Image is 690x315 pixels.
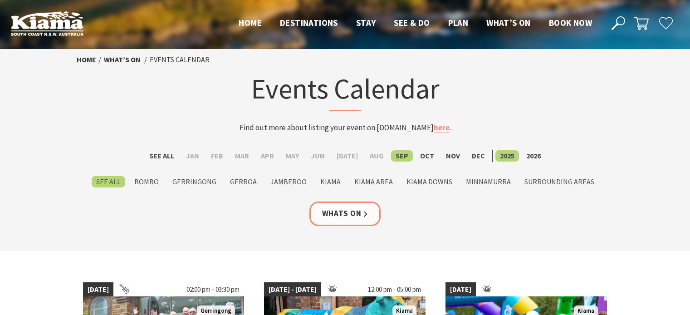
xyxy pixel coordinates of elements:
label: Jan [181,150,204,162]
label: Jamberoo [266,176,311,187]
label: Oct [416,150,439,162]
label: Jun [306,150,329,162]
span: [DATE] [445,282,476,297]
span: Plan [448,17,469,28]
span: [DATE] [83,282,113,297]
label: Kiama Area [350,176,397,187]
img: Kiama Logo [11,11,83,36]
label: [DATE] [332,150,362,162]
span: Book now [549,17,592,28]
label: Kiama [316,176,345,187]
a: here [434,123,450,133]
a: What’s On [104,55,141,64]
label: May [281,150,303,162]
label: Aug [365,150,388,162]
label: 2025 [495,150,519,162]
span: See & Do [394,17,430,28]
label: See All [92,176,125,187]
label: Minnamurra [461,176,515,187]
span: [DATE] - [DATE] [264,282,321,297]
label: Sep [391,150,413,162]
label: Bombo [130,176,163,187]
label: Kiama Downs [402,176,457,187]
span: 12:00 pm - 05:00 pm [363,282,426,297]
span: 02:00 pm - 03:30 pm [182,282,244,297]
label: Gerroa [225,176,261,187]
label: Feb [206,150,228,162]
label: See All [145,150,179,162]
span: Destinations [280,17,338,28]
label: Gerringong [168,176,221,187]
span: What’s On [486,17,531,28]
nav: Main Menu [230,16,601,31]
span: Stay [356,17,376,28]
label: Nov [441,150,465,162]
li: Events Calendar [150,54,210,66]
h1: Events Calendar [167,70,523,111]
a: Home [77,55,96,64]
label: 2026 [522,150,545,162]
label: Surrounding Areas [520,176,599,187]
label: Apr [256,150,279,162]
span: Home [239,17,262,28]
label: Mar [230,150,254,162]
label: Dec [467,150,489,162]
a: Whats On [309,202,381,226]
p: Find out more about listing your event on [DOMAIN_NAME] . [167,122,523,134]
